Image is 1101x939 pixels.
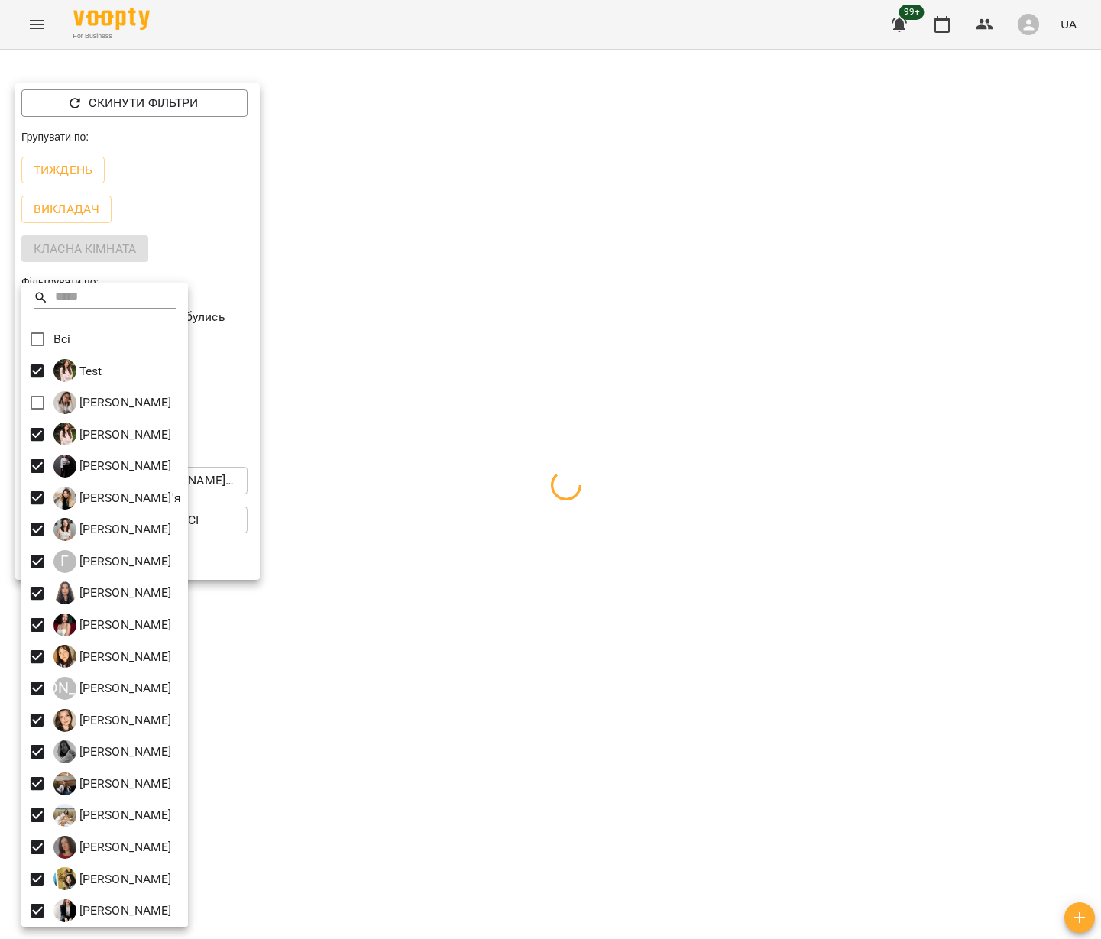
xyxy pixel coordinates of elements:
[53,391,172,414] div: Ірина Якушева
[53,804,172,827] a: Н [PERSON_NAME]
[53,614,76,636] img: Д
[53,836,172,859] a: О [PERSON_NAME]
[53,804,172,827] div: Ніколь Дутчак
[53,614,172,636] div: Дудіна Крістіна
[53,455,172,478] div: Анастасія Ніколаєвських
[53,740,172,763] div: Ліза Пилипенко
[53,645,172,668] a: К [PERSON_NAME]
[76,679,172,698] p: [PERSON_NAME]
[53,391,172,414] a: І [PERSON_NAME]
[76,426,172,444] p: [PERSON_NAME]
[53,455,76,478] img: А
[53,709,76,732] img: Л
[53,423,76,445] img: А
[53,899,172,922] a: Ш [PERSON_NAME]
[76,552,172,571] p: [PERSON_NAME]
[53,677,172,700] div: Котляренко Крістіна
[53,740,172,763] a: Л [PERSON_NAME]
[76,616,172,634] p: [PERSON_NAME]
[53,867,172,890] div: Османова Аліна
[53,899,172,922] div: Шамаріна Марія
[53,645,76,668] img: К
[76,902,172,920] p: [PERSON_NAME]
[76,393,172,412] p: [PERSON_NAME]
[53,836,76,859] img: О
[53,455,172,478] a: А [PERSON_NAME]
[53,772,76,795] img: М
[76,489,181,507] p: [PERSON_NAME]'я
[53,550,172,573] a: Г [PERSON_NAME]
[53,581,172,604] a: Д [PERSON_NAME]
[53,423,172,445] a: А [PERSON_NAME]
[53,772,172,795] a: М [PERSON_NAME]
[53,359,102,382] div: Test
[53,423,172,445] div: Аліна Сілко
[53,359,76,382] img: T
[76,457,172,475] p: [PERSON_NAME]
[53,330,70,348] p: Всі
[53,518,172,541] div: Вікторія Якимечко
[53,899,76,922] img: Ш
[53,867,172,890] a: О [PERSON_NAME]
[53,740,76,763] img: Л
[53,709,172,732] a: Л [PERSON_NAME]
[53,550,76,573] div: Г
[76,520,172,539] p: [PERSON_NAME]
[53,772,172,795] div: Малиновська Анна
[53,804,76,827] img: Н
[76,775,172,793] p: [PERSON_NAME]
[76,870,172,889] p: [PERSON_NAME]
[76,838,172,856] p: [PERSON_NAME]
[53,518,172,541] a: В [PERSON_NAME]
[53,581,172,604] div: Дарина Юшкевич
[53,581,76,604] img: Д
[53,487,76,510] img: В
[53,359,102,382] a: T Test
[76,711,172,730] p: [PERSON_NAME]
[53,677,76,700] div: [PERSON_NAME]
[53,677,172,700] a: [PERSON_NAME] [PERSON_NAME]
[53,550,172,573] div: Гастон
[53,518,76,541] img: В
[53,614,172,636] a: Д [PERSON_NAME]
[53,867,76,890] img: О
[53,487,181,510] div: Вигівська Дар'я
[76,743,172,761] p: [PERSON_NAME]
[53,391,76,414] img: І
[53,709,172,732] div: Лисенко Олександра
[76,648,172,666] p: [PERSON_NAME]
[53,836,172,859] div: Олеся Малишева
[53,645,172,668] div: Карпінська Вероніка
[53,487,181,510] a: В [PERSON_NAME]'я
[76,806,172,824] p: [PERSON_NAME]
[76,584,172,602] p: [PERSON_NAME]
[76,362,102,380] p: Test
